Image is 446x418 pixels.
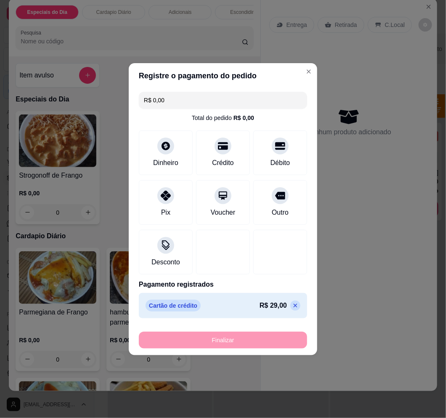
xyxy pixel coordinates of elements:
[146,300,201,312] p: Cartão de crédito
[129,63,317,88] header: Registre o pagamento do pedido
[302,65,316,78] button: Close
[192,114,254,122] div: Total do pedido
[271,158,290,168] div: Débito
[234,114,254,122] div: R$ 0,00
[139,280,307,290] p: Pagamento registrados
[212,158,234,168] div: Crédito
[272,208,289,218] div: Outro
[144,92,302,109] input: Ex.: hambúrguer de cordeiro
[151,257,180,267] div: Desconto
[153,158,178,168] div: Dinheiro
[260,301,287,311] p: R$ 29,00
[211,208,236,218] div: Voucher
[161,208,170,218] div: Pix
